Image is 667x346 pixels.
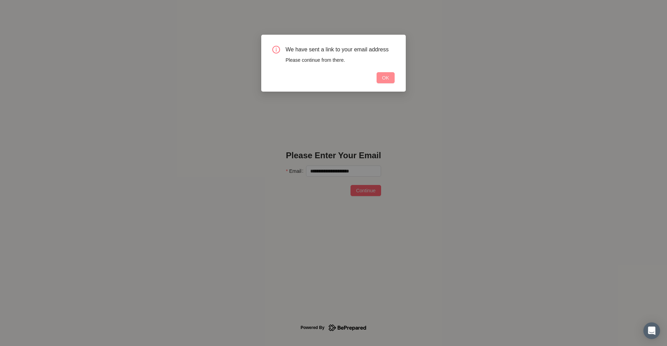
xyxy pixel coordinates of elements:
[286,46,395,53] span: We have sent a link to your email address
[643,322,660,339] div: Open Intercom Messenger
[286,56,395,64] div: Please continue from there.
[272,46,280,53] span: info-circle
[382,74,389,82] span: OK
[377,72,395,83] button: OK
